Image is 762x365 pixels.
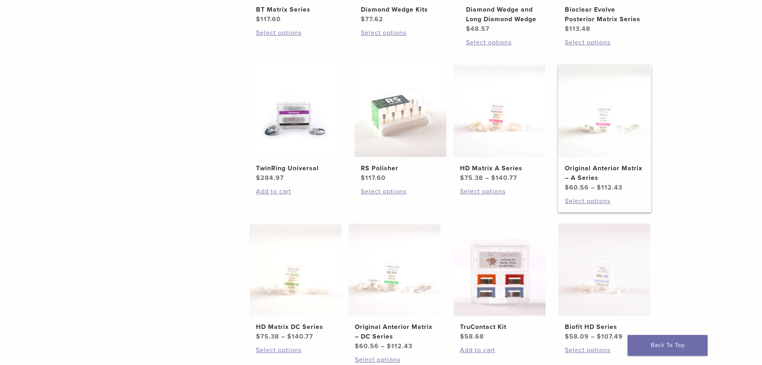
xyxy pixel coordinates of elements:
[361,174,386,182] bdi: 117.60
[491,174,496,182] span: $
[565,25,569,33] span: $
[355,322,434,341] h2: Original Anterior Matrix – DC Series
[354,65,446,157] img: RS Polisher
[460,322,539,332] h2: TruContact Kit
[354,65,447,183] a: RS PolisherRS Polisher $117.60
[591,184,595,192] span: –
[256,28,335,38] a: Select options for “BT Matrix Series”
[485,174,489,182] span: –
[453,224,546,341] a: TruContact KitTruContact Kit $58.68
[348,224,441,351] a: Original Anterior Matrix - DC SeriesOriginal Anterior Matrix – DC Series
[558,65,651,192] a: Original Anterior Matrix - A SeriesOriginal Anterior Matrix – A Series
[565,345,644,355] a: Select options for “Biofit HD Series”
[250,224,342,316] img: HD Matrix DC Series
[565,322,644,332] h2: Biofit HD Series
[256,15,281,23] bdi: 117.60
[256,333,279,341] bdi: 75.38
[387,342,391,350] span: $
[460,345,539,355] a: Add to cart: “TruContact Kit”
[256,174,260,182] span: $
[466,25,470,33] span: $
[256,163,335,173] h2: TwinRing Universal
[361,15,383,23] bdi: 77.62
[361,5,440,14] h2: Diamond Wedge Kits
[597,184,622,192] bdi: 112.43
[361,163,440,173] h2: RS Polisher
[565,25,590,33] bdi: 113.48
[256,322,335,332] h2: HD Matrix DC Series
[256,5,335,14] h2: BT Matrix Series
[460,333,464,341] span: $
[565,333,569,341] span: $
[287,333,292,341] span: $
[460,163,539,173] h2: HD Matrix A Series
[460,174,464,182] span: $
[256,15,260,23] span: $
[287,333,313,341] bdi: 140.77
[361,174,365,182] span: $
[565,196,644,206] a: Select options for “Original Anterior Matrix - A Series”
[558,65,650,157] img: Original Anterior Matrix - A Series
[591,333,595,341] span: –
[355,355,434,365] a: Select options for “Original Anterior Matrix - DC Series”
[454,65,546,157] img: HD Matrix A Series
[491,174,517,182] bdi: 140.77
[466,5,545,24] h2: Diamond Wedge and Long Diamond Wedge
[281,333,285,341] span: –
[466,38,545,47] a: Select options for “Diamond Wedge and Long Diamond Wedge”
[565,38,644,47] a: Select options for “Bioclear Evolve Posterior Matrix Series”
[256,174,284,182] bdi: 284.97
[460,333,484,341] bdi: 58.68
[558,224,650,316] img: Biofit HD Series
[597,333,601,341] span: $
[348,224,440,316] img: Original Anterior Matrix - DC Series
[565,333,589,341] bdi: 58.09
[628,335,708,356] a: Back To Top
[466,25,490,33] bdi: 48.57
[565,5,644,24] h2: Bioclear Evolve Posterior Matrix Series
[250,65,342,157] img: TwinRing Universal
[454,224,546,316] img: TruContact Kit
[597,333,623,341] bdi: 107.49
[361,15,365,23] span: $
[249,65,342,183] a: TwinRing UniversalTwinRing Universal $284.97
[460,187,539,196] a: Select options for “HD Matrix A Series”
[565,163,644,183] h2: Original Anterior Matrix – A Series
[565,184,589,192] bdi: 60.56
[256,345,335,355] a: Select options for “HD Matrix DC Series”
[249,224,342,341] a: HD Matrix DC SeriesHD Matrix DC Series
[355,342,359,350] span: $
[453,65,546,183] a: HD Matrix A SeriesHD Matrix A Series
[355,342,379,350] bdi: 60.56
[361,187,440,196] a: Select options for “RS Polisher”
[256,333,260,341] span: $
[597,184,601,192] span: $
[387,342,412,350] bdi: 112.43
[381,342,385,350] span: –
[256,187,335,196] a: Add to cart: “TwinRing Universal”
[565,184,569,192] span: $
[361,28,440,38] a: Select options for “Diamond Wedge Kits”
[460,174,483,182] bdi: 75.38
[558,224,651,341] a: Biofit HD SeriesBiofit HD Series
